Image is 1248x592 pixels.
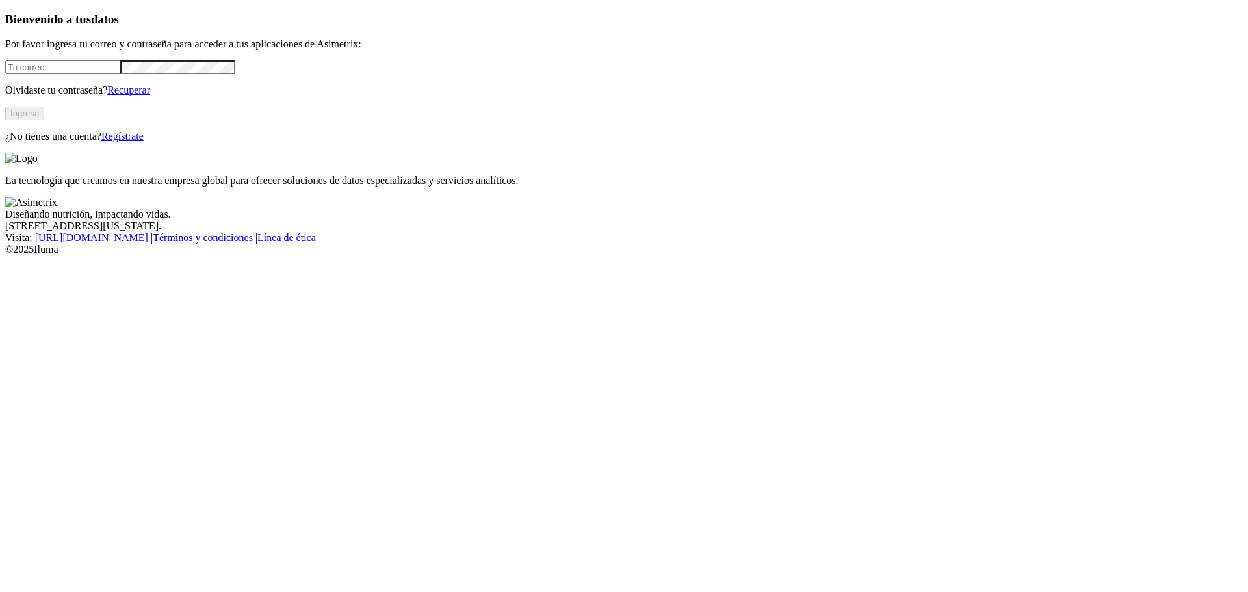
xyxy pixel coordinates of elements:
h3: Bienvenido a tus [5,12,1243,27]
span: datos [91,12,119,26]
div: Diseñando nutrición, impactando vidas. [5,209,1243,220]
a: [URL][DOMAIN_NAME] [35,232,148,243]
div: Visita : | | [5,232,1243,244]
button: Ingresa [5,107,44,120]
div: © 2025 Iluma [5,244,1243,255]
a: Términos y condiciones [153,232,253,243]
img: Logo [5,153,38,164]
p: Olvidaste tu contraseña? [5,84,1243,96]
div: [STREET_ADDRESS][US_STATE]. [5,220,1243,232]
p: Por favor ingresa tu correo y contraseña para acceder a tus aplicaciones de Asimetrix: [5,38,1243,50]
a: Regístrate [101,131,144,142]
img: Asimetrix [5,197,57,209]
input: Tu correo [5,60,120,74]
p: ¿No tienes una cuenta? [5,131,1243,142]
a: Recuperar [107,84,150,96]
p: La tecnología que creamos en nuestra empresa global para ofrecer soluciones de datos especializad... [5,175,1243,187]
a: Línea de ética [257,232,316,243]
